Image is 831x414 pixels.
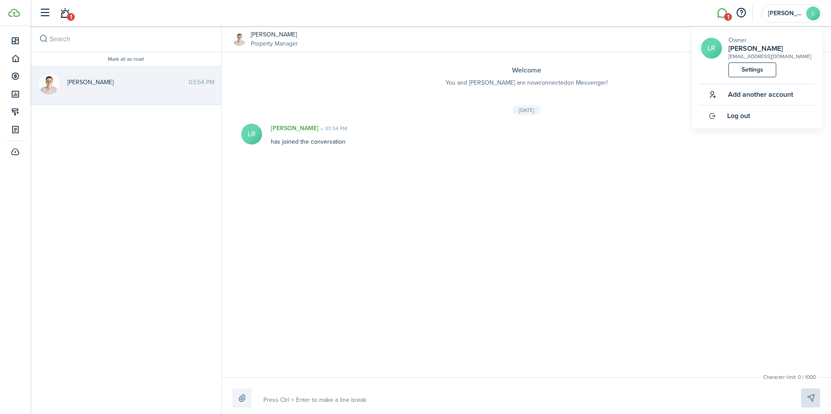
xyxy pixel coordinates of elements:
[271,124,319,133] p: [PERSON_NAME]
[728,62,776,77] a: Settings
[57,2,73,24] a: Notifications
[67,13,75,21] span: 1
[728,45,811,53] a: [PERSON_NAME]
[734,6,748,20] button: Open resource center
[761,373,818,381] small: Character limit: 0 / 1000
[319,125,347,132] time: 03:54 PM
[728,53,811,60] div: [EMAIL_ADDRESS][DOMAIN_NAME]
[108,56,144,62] button: Mark all as read
[251,30,298,39] span: Matt Willis
[728,91,793,99] span: Add another account
[37,33,50,45] button: Search
[39,74,60,95] img: Matt Willis
[233,32,246,46] img: Matt Willis
[189,78,214,87] time: 03:54 PM
[513,105,540,115] div: [DATE]
[768,10,803,16] span: Lee
[239,65,814,76] h3: Welcome
[806,7,820,20] avatar-text: L
[251,39,298,48] small: Property Manager
[8,9,20,17] img: TenantCloud
[262,124,705,146] div: has joined the conversation
[67,78,189,87] span: Matt Willis
[239,78,814,87] p: You and [PERSON_NAME] are now connected on Messenger!
[698,84,793,105] button: Add another account
[241,124,262,145] avatar-text: LR
[701,38,722,59] a: LR
[30,26,221,52] input: search
[728,45,811,53] h2: Lee Rutherford
[728,36,747,45] span: Owner
[698,105,816,126] a: Log out
[727,112,750,120] span: Log out
[37,5,53,21] button: Open sidebar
